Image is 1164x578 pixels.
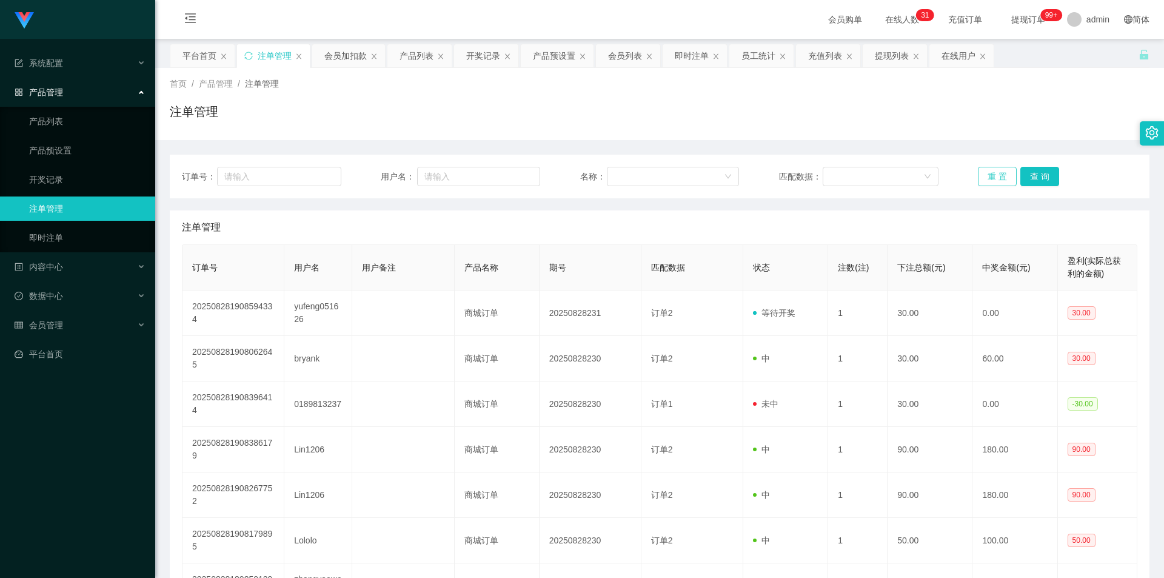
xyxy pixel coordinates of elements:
i: 图标: close [579,53,586,60]
i: 图标: close [437,53,444,60]
td: 商城订单 [455,381,540,427]
td: 180.00 [972,427,1057,472]
span: 50.00 [1068,534,1095,547]
td: 202508281908179895 [182,518,284,563]
span: 等待开奖 [753,308,795,318]
td: 30.00 [888,291,972,336]
span: 订单号 [192,263,218,272]
td: 50.00 [888,518,972,563]
td: 20250828230 [540,472,641,518]
i: 图标: sync [244,52,253,60]
td: Lololo [284,518,352,563]
span: 名称： [580,170,607,183]
td: 1 [828,518,888,563]
i: 图标: close [295,53,303,60]
img: logo.9652507e.png [15,12,34,29]
span: 匹配数据 [651,263,685,272]
i: 图标: close [979,53,986,60]
td: 商城订单 [455,472,540,518]
span: 90.00 [1068,488,1095,502]
span: / [192,79,194,89]
i: 图标: close [912,53,920,60]
span: 数据中心 [15,291,63,301]
input: 请输入 [217,167,341,186]
span: 产品管理 [199,79,233,89]
i: 图标: menu-fold [170,1,211,39]
span: / [238,79,240,89]
i: 图标: appstore-o [15,88,23,96]
p: 3 [921,9,925,21]
span: 状态 [753,263,770,272]
span: 90.00 [1068,443,1095,456]
span: 匹配数据： [779,170,823,183]
span: 内容中心 [15,262,63,272]
td: 202508281908267752 [182,472,284,518]
td: 30.00 [888,336,972,381]
i: 图标: close [846,53,853,60]
span: 期号 [549,263,566,272]
div: 产品预设置 [533,44,575,67]
div: 员工统计 [741,44,775,67]
div: 注单管理 [258,44,292,67]
i: 图标: down [924,173,931,181]
td: 0.00 [972,291,1057,336]
td: Lin1206 [284,472,352,518]
span: 提现订单 [1005,15,1051,24]
span: 订单2 [651,490,673,500]
td: 0.00 [972,381,1057,427]
span: 中 [753,354,770,363]
span: 产品管理 [15,87,63,97]
span: 注数(注) [838,263,869,272]
div: 平台首页 [182,44,216,67]
i: 图标: global [1124,15,1132,24]
span: 用户备注 [362,263,396,272]
span: 用户名： [381,170,417,183]
i: 图标: close [779,53,786,60]
a: 图标: dashboard平台首页 [15,342,145,366]
span: 中 [753,536,770,545]
td: 90.00 [888,472,972,518]
span: 中 [753,445,770,454]
span: 订单2 [651,354,673,363]
span: 订单2 [651,445,673,454]
td: 20250828231 [540,291,641,336]
span: 首页 [170,79,187,89]
a: 即时注单 [29,226,145,250]
td: Lin1206 [284,427,352,472]
td: 60.00 [972,336,1057,381]
div: 开奖记录 [466,44,500,67]
a: 开奖记录 [29,167,145,192]
div: 即时注单 [675,44,709,67]
td: 20250828230 [540,381,641,427]
span: 充值订单 [942,15,988,24]
span: 订单2 [651,536,673,545]
td: 商城订单 [455,518,540,563]
div: 产品列表 [400,44,433,67]
td: 202508281908594334 [182,291,284,336]
span: 在线人数 [879,15,925,24]
td: 30.00 [888,381,972,427]
input: 请输入 [417,167,540,186]
td: 1 [828,336,888,381]
span: 盈利(实际总获利的金额) [1068,256,1122,278]
td: 1 [828,472,888,518]
a: 产品列表 [29,109,145,133]
span: 中 [753,490,770,500]
i: 图标: close [646,53,653,60]
span: 订单2 [651,308,673,318]
i: 图标: profile [15,263,23,271]
div: 提现列表 [875,44,909,67]
td: 20250828230 [540,518,641,563]
a: 产品预设置 [29,138,145,163]
i: 图标: close [370,53,378,60]
td: 1 [828,291,888,336]
td: bryank [284,336,352,381]
td: 0189813237 [284,381,352,427]
td: 100.00 [972,518,1057,563]
td: 202508281908062645 [182,336,284,381]
i: 图标: down [724,173,732,181]
span: 30.00 [1068,306,1095,320]
td: yufeng051626 [284,291,352,336]
div: 会员列表 [608,44,642,67]
td: 1 [828,427,888,472]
